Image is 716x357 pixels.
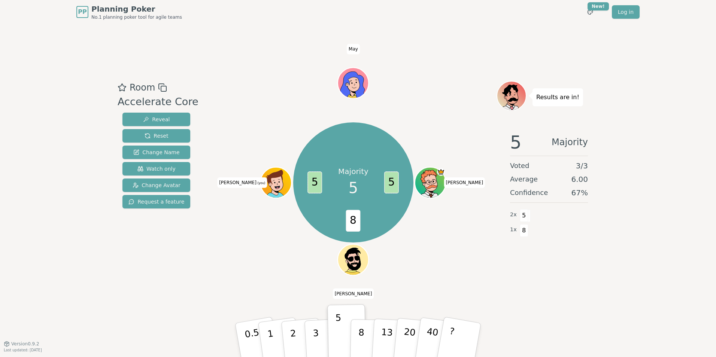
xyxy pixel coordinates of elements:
span: 3 / 3 [576,161,588,171]
span: 5 [384,172,399,193]
span: Click to change your name [444,177,485,188]
span: Majority [552,133,588,151]
span: Change Name [133,149,179,156]
span: Change Avatar [133,181,180,189]
span: Click to change your name [217,177,267,188]
span: (you) [257,181,266,185]
span: Last updated: [DATE] [4,348,42,352]
button: Change Name [122,146,190,159]
button: Reset [122,129,190,143]
span: Room [130,81,155,94]
span: Confidence [510,187,548,198]
span: Request a feature [128,198,184,205]
span: Click to change your name [347,44,360,54]
span: Watch only [137,165,176,173]
div: Accelerate Core [118,94,198,110]
div: New! [588,2,609,10]
span: Version 0.9.2 [11,341,39,347]
span: Reset [145,132,168,140]
span: PP [78,7,87,16]
button: Add as favourite [118,81,127,94]
span: 67 % [571,187,588,198]
span: Reveal [143,116,170,123]
p: Majority [338,166,368,177]
button: Watch only [122,162,190,176]
span: Fernando is the host [437,168,445,176]
button: New! [583,5,597,19]
a: Log in [612,5,640,19]
p: Results are in! [536,92,579,103]
span: 5 [520,209,528,222]
a: PPPlanning PokerNo.1 planning poker tool for agile teams [76,4,182,20]
span: 8 [346,210,361,232]
span: Average [510,174,538,184]
span: 8 [520,224,528,237]
button: Request a feature [122,195,190,208]
span: Planning Poker [91,4,182,14]
button: Reveal [122,113,190,126]
span: 5 [349,177,358,199]
span: Click to change your name [333,288,374,299]
p: 5 [336,312,342,353]
button: Change Avatar [122,178,190,192]
span: No.1 planning poker tool for agile teams [91,14,182,20]
span: 5 [308,172,322,193]
button: Click to change your avatar [262,168,291,197]
span: 6.00 [571,174,588,184]
span: Voted [510,161,530,171]
span: 5 [510,133,522,151]
span: 1 x [510,226,517,234]
span: 2 x [510,211,517,219]
button: Version0.9.2 [4,341,39,347]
